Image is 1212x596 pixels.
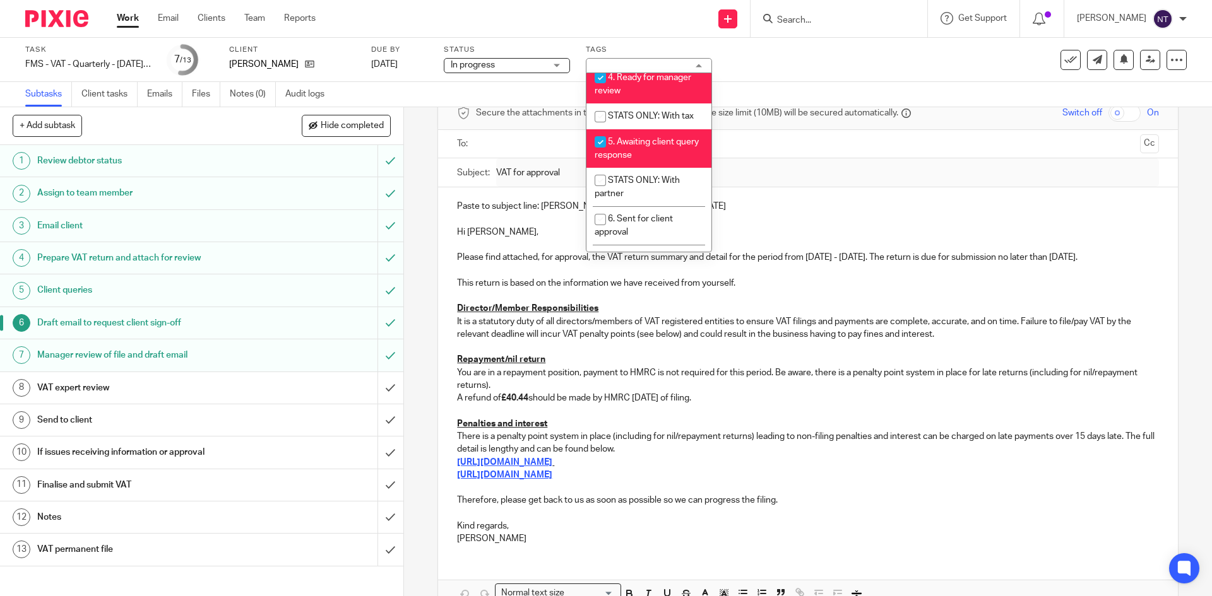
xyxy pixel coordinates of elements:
[13,152,30,170] div: 1
[13,282,30,300] div: 5
[608,112,694,120] span: STATS ONLY: With tax
[37,248,256,267] h1: Prepare VAT return and attach for review
[25,10,88,27] img: Pixie
[457,430,1158,456] p: There is a penalty point system in place (including for nil/repayment returns) leading to non-fil...
[457,532,1158,545] p: [PERSON_NAME]
[192,82,220,107] a: Files
[302,115,391,136] button: Hide completed
[230,82,276,107] a: Notes (0)
[457,366,1158,392] p: You are in a repayment position, payment to HMRC is not required for this period. Be aware, there...
[457,458,552,467] a: [URL][DOMAIN_NAME]
[13,443,30,461] div: 10
[457,392,1158,404] p: A refund of should be made by HMRC [DATE] of filing.
[229,45,355,55] label: Client
[147,82,182,107] a: Emails
[451,61,495,69] span: In progress
[13,185,30,202] div: 2
[13,346,30,364] div: 7
[501,394,528,402] strong: £40.44
[444,45,570,55] label: Status
[1153,9,1173,29] img: svg%3E
[25,45,151,55] label: Task
[371,60,398,69] span: [DATE]
[457,315,1158,341] p: It is a statutory duty of all directors/members of VAT registered entities to ensure VAT filings ...
[13,115,82,136] button: + Add subtask
[457,277,1158,289] p: This return is based on the information we have received from yourself.
[37,184,256,202] h1: Assign to team member
[1062,107,1102,119] span: Switch off
[37,508,256,527] h1: Notes
[37,540,256,559] h1: VAT permanent file
[457,167,490,179] label: Subject:
[13,314,30,332] div: 6
[229,58,299,71] p: [PERSON_NAME]
[371,45,428,55] label: Due by
[1077,12,1146,25] p: [PERSON_NAME]
[13,540,30,558] div: 13
[13,379,30,397] div: 8
[13,249,30,267] div: 4
[457,470,552,479] a: [URL][DOMAIN_NAME]
[37,443,256,462] h1: If issues receiving information or approval
[25,82,72,107] a: Subtasks
[457,355,545,364] u: Repayment/nil return
[158,12,179,25] a: Email
[37,281,256,300] h1: Client queries
[37,151,256,170] h1: Review debtor status
[37,346,256,365] h1: Manager review of file and draft email
[174,52,191,67] div: 7
[595,214,673,237] span: 6. Sent for client approval
[457,419,547,428] u: Penalties and interest
[37,476,256,494] h1: Finalise and submit VAT
[37,216,256,235] h1: Email client
[244,12,265,25] a: Team
[1147,107,1159,119] span: On
[457,137,471,150] label: To:
[457,226,1158,238] p: Hi [PERSON_NAME],
[37,378,256,397] h1: VAT expert review
[457,494,1158,506] p: Therefore, please get back to us as soon as possible so we can progress the filing.
[595,73,691,95] span: 4. Ready for manager review
[1140,134,1159,153] button: Cc
[958,14,1007,23] span: Get Support
[457,520,1158,532] p: Kind regards,
[37,411,256,429] h1: Send to client
[37,313,256,332] h1: Draft email to request client sign-off
[457,200,1158,213] p: Paste to subject line: [PERSON_NAME] - VAT return - [DATE] - [DATE]
[13,508,30,526] div: 12
[457,304,598,313] u: Director/Member Responsibilities
[321,121,384,131] span: Hide completed
[595,137,699,160] span: 5. Awaiting client query response
[586,45,712,55] label: Tags
[180,57,191,64] small: /13
[285,82,334,107] a: Audit logs
[595,176,680,198] span: STATS ONLY: With partner
[13,476,30,494] div: 11
[198,12,225,25] a: Clients
[117,12,139,25] a: Work
[25,58,151,71] div: FMS - VAT - Quarterly - June - August, 2025
[457,251,1158,264] p: Please find attached, for approval, the VAT return summary and detail for the period from [DATE] ...
[13,411,30,429] div: 9
[284,12,316,25] a: Reports
[81,82,138,107] a: Client tasks
[476,107,898,119] span: Secure the attachments in this message. Files exceeding the size limit (10MB) will be secured aut...
[13,217,30,235] div: 3
[25,58,151,71] div: FMS - VAT - Quarterly - [DATE] - [DATE]
[776,15,889,26] input: Search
